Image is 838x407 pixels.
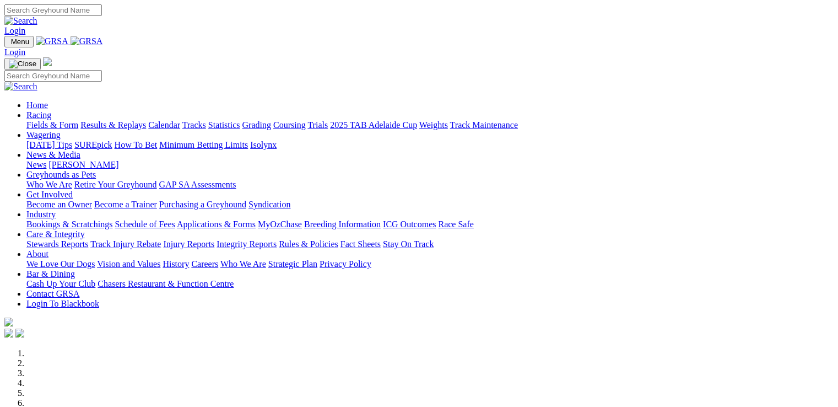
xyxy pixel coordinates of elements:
[163,239,214,249] a: Injury Reports
[26,279,834,289] div: Bar & Dining
[4,16,37,26] img: Search
[43,57,52,66] img: logo-grsa-white.png
[90,239,161,249] a: Track Injury Rebate
[26,200,834,210] div: Get Involved
[4,82,37,92] img: Search
[4,329,13,338] img: facebook.svg
[26,100,48,110] a: Home
[330,120,417,130] a: 2025 TAB Adelaide Cup
[26,239,834,249] div: Care & Integrity
[98,279,234,288] a: Chasers Restaurant & Function Centre
[115,140,158,149] a: How To Bet
[74,180,157,189] a: Retire Your Greyhound
[26,160,46,169] a: News
[438,219,473,229] a: Race Safe
[15,329,24,338] img: twitter.svg
[320,259,371,269] a: Privacy Policy
[208,120,240,130] a: Statistics
[97,259,160,269] a: Vision and Values
[26,140,834,150] div: Wagering
[4,318,13,326] img: logo-grsa-white.png
[217,239,277,249] a: Integrity Reports
[26,210,56,219] a: Industry
[148,120,180,130] a: Calendar
[242,120,271,130] a: Grading
[383,219,436,229] a: ICG Outcomes
[26,299,99,308] a: Login To Blackbook
[26,279,95,288] a: Cash Up Your Club
[268,259,317,269] a: Strategic Plan
[419,120,448,130] a: Weights
[26,150,80,159] a: News & Media
[74,140,112,149] a: SUREpick
[4,58,41,70] button: Toggle navigation
[26,219,112,229] a: Bookings & Scratchings
[191,259,218,269] a: Careers
[340,239,381,249] a: Fact Sheets
[26,180,72,189] a: Who We Are
[26,200,92,209] a: Become an Owner
[11,38,29,46] span: Menu
[26,219,834,229] div: Industry
[26,180,834,190] div: Greyhounds as Pets
[26,120,78,130] a: Fields & Form
[307,120,328,130] a: Trials
[279,239,338,249] a: Rules & Policies
[26,140,72,149] a: [DATE] Tips
[4,47,25,57] a: Login
[26,229,85,239] a: Care & Integrity
[177,219,256,229] a: Applications & Forms
[26,170,96,179] a: Greyhounds as Pets
[115,219,175,229] a: Schedule of Fees
[163,259,189,269] a: History
[4,70,102,82] input: Search
[159,180,236,189] a: GAP SA Assessments
[159,200,246,209] a: Purchasing a Greyhound
[182,120,206,130] a: Tracks
[26,110,51,120] a: Racing
[4,36,34,47] button: Toggle navigation
[273,120,306,130] a: Coursing
[159,140,248,149] a: Minimum Betting Limits
[26,120,834,130] div: Racing
[71,36,103,46] img: GRSA
[26,289,79,298] a: Contact GRSA
[248,200,290,209] a: Syndication
[9,60,36,68] img: Close
[26,130,61,140] a: Wagering
[4,26,25,35] a: Login
[26,249,48,259] a: About
[450,120,518,130] a: Track Maintenance
[94,200,157,209] a: Become a Trainer
[4,4,102,16] input: Search
[383,239,434,249] a: Stay On Track
[26,239,88,249] a: Stewards Reports
[258,219,302,229] a: MyOzChase
[26,259,95,269] a: We Love Our Dogs
[220,259,266,269] a: Who We Are
[26,269,75,279] a: Bar & Dining
[250,140,277,149] a: Isolynx
[26,259,834,269] div: About
[36,36,68,46] img: GRSA
[304,219,381,229] a: Breeding Information
[80,120,146,130] a: Results & Replays
[26,190,73,199] a: Get Involved
[26,160,834,170] div: News & Media
[48,160,118,169] a: [PERSON_NAME]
